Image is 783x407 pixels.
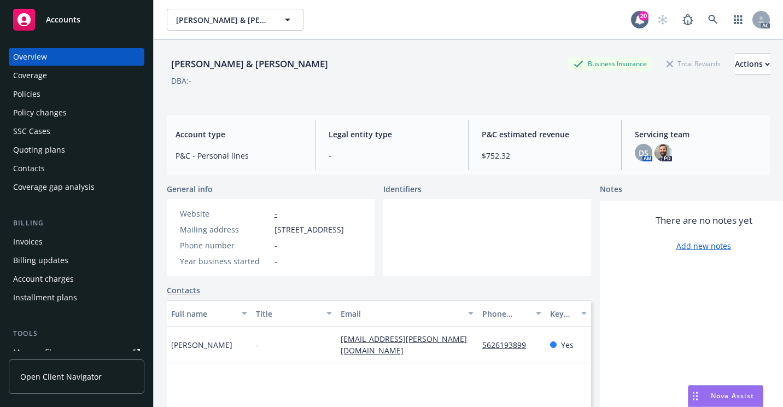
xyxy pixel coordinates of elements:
span: There are no notes yet [656,214,752,227]
div: Mailing address [180,224,270,235]
span: Servicing team [635,129,761,140]
a: [EMAIL_ADDRESS][PERSON_NAME][DOMAIN_NAME] [341,334,467,356]
span: Yes [561,339,574,351]
span: Identifiers [383,183,422,195]
a: Contacts [167,284,200,296]
button: [PERSON_NAME] & [PERSON_NAME] [167,9,303,31]
a: Start snowing [652,9,674,31]
div: Coverage gap analysis [13,178,95,196]
span: - [274,240,277,251]
div: Installment plans [13,289,77,306]
span: Accounts [46,15,80,24]
a: Add new notes [676,240,731,252]
a: 5626193899 [482,340,535,350]
div: Drag to move [688,386,702,406]
div: Actions [735,54,770,74]
span: P&C - Personal lines [176,150,302,161]
span: DS [639,147,648,159]
span: P&C estimated revenue [482,129,608,140]
a: Invoices [9,233,144,251]
span: Nova Assist [711,391,754,400]
a: Report a Bug [677,9,699,31]
span: - [274,255,277,267]
button: Email [336,300,478,327]
button: Actions [735,53,770,75]
div: Total Rewards [661,57,726,71]
a: Billing updates [9,252,144,269]
a: Installment plans [9,289,144,306]
button: Nova Assist [688,385,763,407]
div: DBA: - [171,75,191,86]
div: Overview [13,48,47,66]
div: Manage files [13,344,60,361]
span: Legal entity type [329,129,455,140]
span: [PERSON_NAME] & [PERSON_NAME] [176,14,271,26]
a: - [274,208,277,219]
div: Website [180,208,270,219]
span: Account type [176,129,302,140]
span: Notes [600,183,622,196]
button: Phone number [478,300,546,327]
div: Quoting plans [13,141,65,159]
button: Key contact [546,300,591,327]
span: Open Client Navigator [20,371,102,382]
span: [STREET_ADDRESS] [274,224,344,235]
div: Contacts [13,160,45,177]
a: Switch app [727,9,749,31]
button: Title [252,300,336,327]
div: [PERSON_NAME] & [PERSON_NAME] [167,57,332,71]
div: Policy changes [13,104,67,121]
div: Phone number [180,240,270,251]
a: Policy changes [9,104,144,121]
div: Invoices [13,233,43,251]
span: $752.32 [482,150,608,161]
div: Business Insurance [568,57,652,71]
div: Phone number [482,308,529,319]
a: Quoting plans [9,141,144,159]
a: Policies [9,85,144,103]
div: Billing [9,218,144,229]
a: Contacts [9,160,144,177]
div: Billing updates [13,252,68,269]
span: [PERSON_NAME] [171,339,232,351]
button: Full name [167,300,252,327]
div: Policies [13,85,40,103]
a: Overview [9,48,144,66]
a: SSC Cases [9,123,144,140]
div: Account charges [13,270,74,288]
a: Coverage gap analysis [9,178,144,196]
a: Search [702,9,724,31]
div: Title [256,308,320,319]
a: Account charges [9,270,144,288]
a: Coverage [9,67,144,84]
div: Year business started [180,255,270,267]
div: Tools [9,328,144,339]
span: General info [167,183,213,195]
a: Accounts [9,4,144,35]
div: Email [341,308,461,319]
span: - [329,150,455,161]
img: photo [655,144,672,161]
div: Full name [171,308,235,319]
a: Manage files [9,344,144,361]
span: - [256,339,259,351]
div: Coverage [13,67,47,84]
div: Key contact [550,308,575,319]
div: 20 [639,11,648,21]
div: SSC Cases [13,123,50,140]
